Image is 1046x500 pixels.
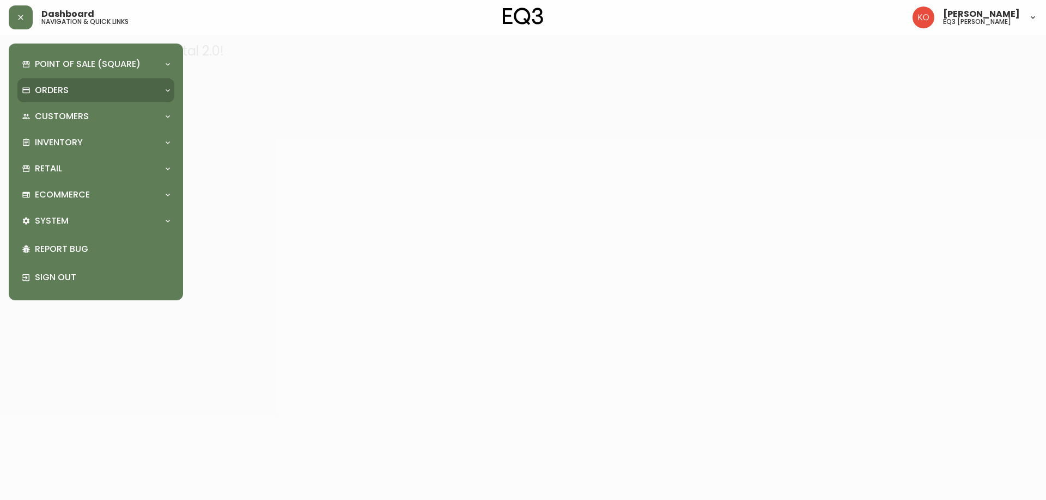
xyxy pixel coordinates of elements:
h5: eq3 [PERSON_NAME] [943,18,1011,25]
p: Inventory [35,137,83,149]
p: Retail [35,163,62,175]
img: 9beb5e5239b23ed26e0d832b1b8f6f2a [913,7,934,28]
span: [PERSON_NAME] [943,10,1020,18]
div: Inventory [17,131,174,155]
img: logo [503,8,543,25]
div: Point of Sale (Square) [17,52,174,76]
div: Ecommerce [17,183,174,207]
div: System [17,209,174,233]
p: Customers [35,110,89,122]
h5: navigation & quick links [41,18,129,25]
p: Report Bug [35,243,170,255]
p: Point of Sale (Square) [35,58,141,70]
div: Report Bug [17,235,174,263]
div: Customers [17,104,174,128]
p: Ecommerce [35,189,90,201]
div: Orders [17,78,174,102]
div: Sign Out [17,263,174,292]
p: Sign Out [35,271,170,283]
div: Retail [17,157,174,181]
span: Dashboard [41,10,94,18]
p: Orders [35,84,69,96]
p: System [35,215,69,227]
